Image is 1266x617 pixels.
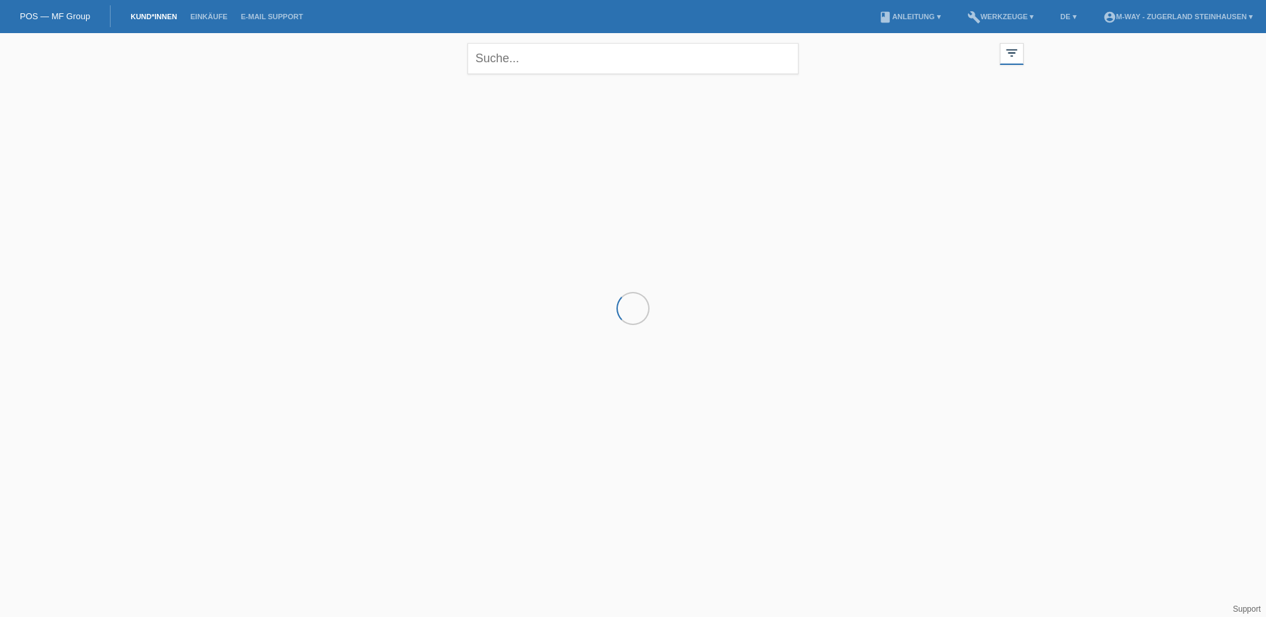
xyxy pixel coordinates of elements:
a: buildWerkzeuge ▾ [961,13,1041,21]
a: Einkäufe [183,13,234,21]
input: Suche... [467,43,799,74]
a: POS — MF Group [20,11,90,21]
a: account_circlem-way - Zugerland Steinhausen ▾ [1096,13,1259,21]
i: account_circle [1103,11,1116,24]
i: book [879,11,892,24]
a: E-Mail Support [234,13,310,21]
a: Support [1233,604,1261,614]
i: build [967,11,981,24]
a: bookAnleitung ▾ [872,13,947,21]
a: DE ▾ [1053,13,1083,21]
i: filter_list [1004,46,1019,60]
a: Kund*innen [124,13,183,21]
